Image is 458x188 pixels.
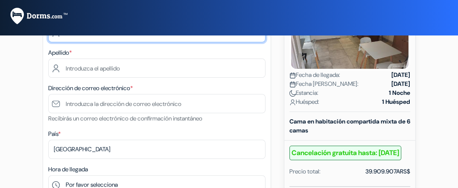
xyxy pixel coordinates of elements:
[391,79,410,88] strong: [DATE]
[365,167,410,176] div: 39.909.907ARS$
[389,88,410,97] strong: 1 Noche
[48,165,88,174] label: Hora de llegada
[48,94,265,113] input: Introduzca la dirección de correo electrónico
[289,146,401,160] b: Cancelación gratuita hasta: [DATE]
[48,115,202,122] small: Recibirás un correo electrónico de confirmación instantáneo
[289,97,319,106] span: Huésped:
[289,70,340,79] span: Fecha de llegada:
[48,129,61,138] label: País
[289,88,318,97] span: Estancia:
[48,48,72,57] label: Apellido
[289,90,296,97] img: moon.svg
[382,97,410,106] strong: 1 Huésped
[289,72,296,79] img: calendar.svg
[289,167,321,176] div: Precio total:
[289,81,296,88] img: calendar.svg
[289,99,296,106] img: user_icon.svg
[48,59,265,78] input: Introduzca el apellido
[289,117,410,134] b: Cama en habitación compartida mixta de 6 camas
[48,84,133,93] label: Dirección de correo electrónico
[289,79,359,88] span: Fecha [PERSON_NAME]:
[10,8,67,24] img: es.Dorms.com
[391,70,410,79] strong: [DATE]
